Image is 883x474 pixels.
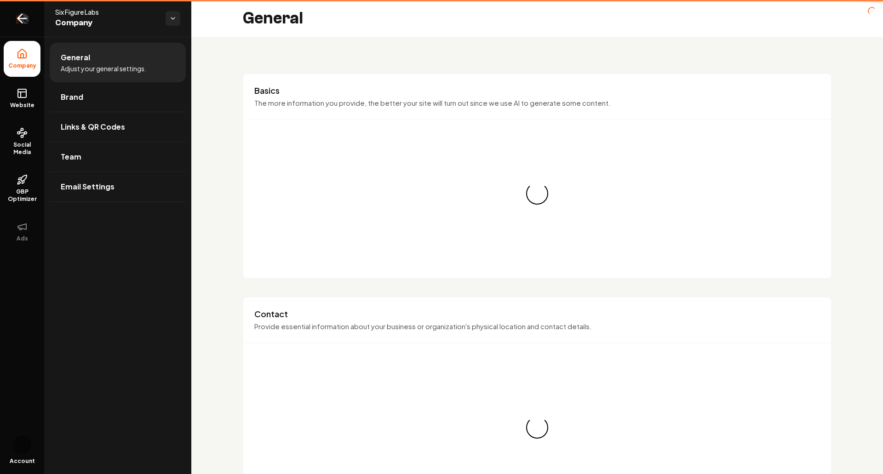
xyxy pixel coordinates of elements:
button: Open user button [13,435,31,454]
a: Team [50,142,186,171]
span: Links & QR Codes [61,121,125,132]
span: Company [5,62,40,69]
h3: Contact [254,308,820,320]
span: GBP Optimizer [4,188,40,203]
span: Adjust your general settings. [61,64,146,73]
p: Provide essential information about your business or organization's physical location and contact... [254,321,820,332]
p: The more information you provide, the better your site will turn out since we use AI to generate ... [254,98,820,109]
a: Website [4,80,40,116]
span: Email Settings [61,181,115,192]
span: Account [10,457,35,465]
div: Loading [524,415,550,441]
span: Social Media [4,141,40,156]
a: Brand [50,82,186,112]
a: GBP Optimizer [4,167,40,210]
button: Ads [4,214,40,250]
span: General [61,52,90,63]
a: Social Media [4,120,40,163]
span: Team [61,151,81,162]
img: Sagar Soni [13,435,31,454]
span: Company [55,17,158,29]
span: Ads [13,235,32,242]
span: Brand [61,91,83,103]
h3: Basics [254,85,820,96]
div: Loading [524,180,550,206]
span: Six Figure Labs [55,7,158,17]
h2: General [243,9,303,28]
a: Email Settings [50,172,186,201]
span: Website [6,102,38,109]
a: Links & QR Codes [50,112,186,142]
